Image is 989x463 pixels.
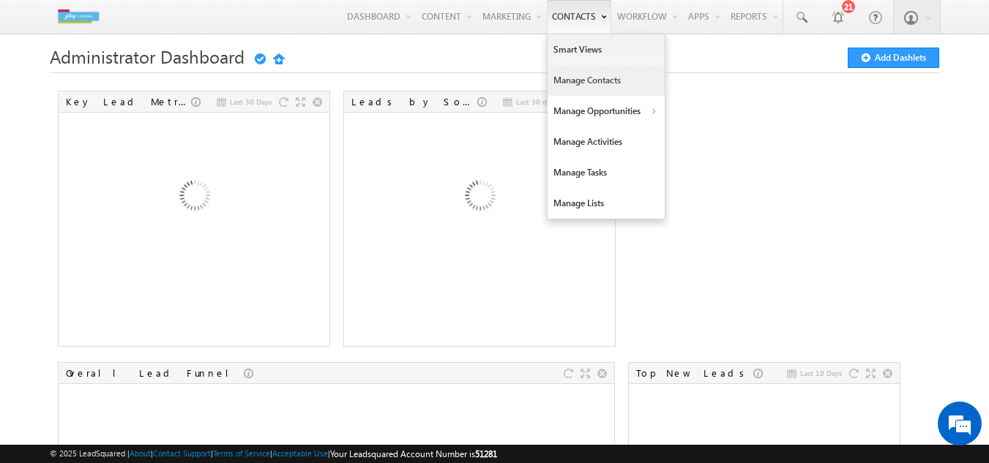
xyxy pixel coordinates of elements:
span: Your Leadsquared Account Number is [330,448,497,459]
span: Last 30 days [516,95,557,108]
a: Manage Activities [548,127,665,157]
img: Loading... [115,119,272,276]
a: About [130,448,151,458]
a: Manage Tasks [548,157,665,188]
a: Contact Support [153,448,211,458]
span: Administrator Dashboard [50,45,245,68]
div: Leads by Sources [351,95,477,108]
span: © 2025 LeadSquared | | | | | [50,447,497,461]
a: Smart Views [548,34,665,65]
img: Loading... [400,119,558,276]
a: Manage Lists [548,188,665,219]
button: Add Dashlets [848,48,939,68]
div: Overall Lead Funnel [66,366,244,380]
a: Manage Contacts [548,65,665,96]
span: Last 10 Days [800,366,842,380]
div: Top New Leads [636,366,753,380]
div: Key Lead Metrics [66,95,191,108]
a: Manage Opportunities [548,96,665,127]
span: Last 30 Days [230,95,272,108]
img: Custom Logo [50,4,107,29]
a: Terms of Service [213,448,270,458]
span: 51281 [475,448,497,459]
a: Acceptable Use [272,448,328,458]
